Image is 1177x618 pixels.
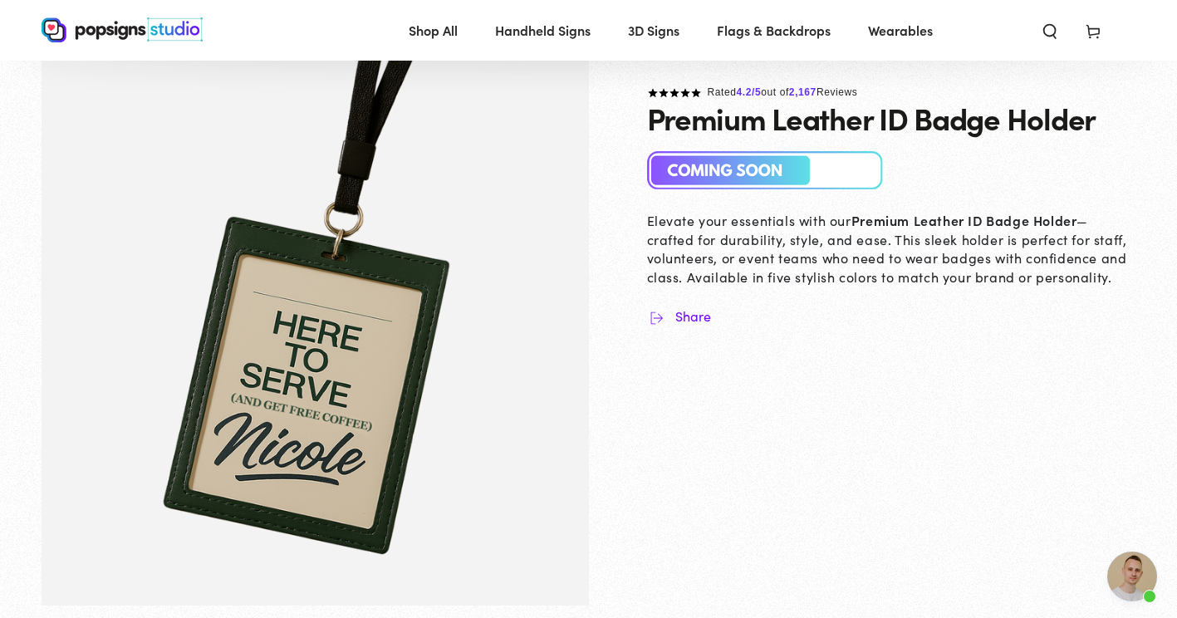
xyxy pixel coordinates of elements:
p: Elevate your essentials with our —crafted for durability, style, and ease. This sleek holder is p... [647,211,1136,286]
span: 2,167 [789,86,817,98]
media-gallery: Gallery Viewer [42,59,589,606]
span: /5 [752,86,761,98]
img: Premium Leather ID Badge Holder [42,59,589,606]
span: Wearables [868,18,933,42]
img: Popsigns Studio [647,151,884,190]
span: Rated out of Reviews [708,86,858,98]
a: Open chat [1107,552,1157,601]
img: Popsigns Studio [42,17,203,42]
strong: Premium Leather ID Badge Holder [851,211,1077,229]
summary: Search our site [1028,12,1072,48]
a: Shop All [396,8,470,52]
a: Wearables [856,8,945,52]
button: Share [647,307,711,326]
span: 4.2 [737,86,752,98]
span: Handheld Signs [495,18,591,42]
a: Flags & Backdrops [704,8,843,52]
h1: Premium Leather ID Badge Holder [647,101,1096,135]
span: 3D Signs [628,18,679,42]
a: Handheld Signs [483,8,603,52]
span: Flags & Backdrops [717,18,831,42]
span: Shop All [409,18,458,42]
a: 3D Signs [615,8,692,52]
span: Share [675,308,711,324]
